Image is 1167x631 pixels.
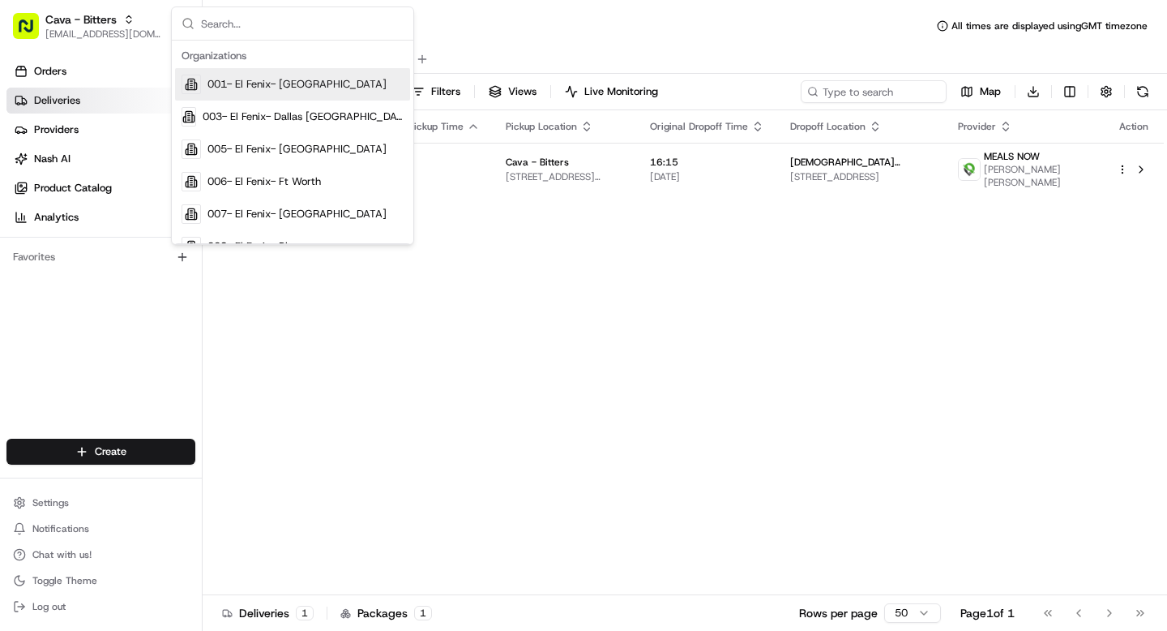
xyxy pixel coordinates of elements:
[984,163,1091,189] span: [PERSON_NAME] [PERSON_NAME]
[959,159,980,180] img: melas_now_logo.png
[201,7,404,40] input: Search...
[6,595,195,618] button: Log out
[34,122,79,137] span: Providers
[958,120,996,133] span: Provider
[34,181,112,195] span: Product Catalog
[6,569,195,592] button: Toggle Theme
[1117,120,1151,133] div: Action
[6,439,195,465] button: Create
[296,606,314,620] div: 1
[32,600,66,613] span: Log out
[6,517,195,540] button: Notifications
[980,84,1001,99] span: Map
[45,28,161,41] button: [EMAIL_ADDRESS][DOMAIN_NAME]
[6,117,202,143] a: Providers
[650,120,748,133] span: Original Dropoff Time
[340,605,432,621] div: Packages
[207,77,387,92] span: 001- El Fenix- [GEOGRAPHIC_DATA]
[370,156,480,169] span: 15:30
[34,152,71,166] span: Nash AI
[95,444,126,459] span: Create
[32,574,97,587] span: Toggle Theme
[6,6,168,45] button: Cava - Bitters[EMAIL_ADDRESS][DOMAIN_NAME]
[6,175,202,201] a: Product Catalog
[1131,80,1154,103] button: Refresh
[951,19,1148,32] span: All times are displayed using GMT timezone
[203,109,404,124] span: 003- El Fenix- Dallas [GEOGRAPHIC_DATA][PERSON_NAME]
[6,244,195,270] div: Favorites
[414,606,432,620] div: 1
[984,150,1040,163] span: MEALS NOW
[506,120,577,133] span: Pickup Location
[32,496,69,509] span: Settings
[370,120,464,133] span: Original Pickup Time
[175,44,410,68] div: Organizations
[6,146,202,172] a: Nash AI
[790,120,866,133] span: Dropoff Location
[34,210,79,225] span: Analytics
[207,174,321,189] span: 006- El Fenix- Ft Worth
[207,142,387,157] span: 005- El Fenix- [GEOGRAPHIC_DATA]
[584,84,658,99] span: Live Monitoring
[172,41,413,244] div: Suggestions
[953,80,1008,103] button: Map
[207,207,387,221] span: 007- El Fenix- [GEOGRAPHIC_DATA]
[45,11,117,28] button: Cava - Bitters
[506,156,569,169] span: Cava - Bitters
[34,64,66,79] span: Orders
[558,80,665,103] button: Live Monitoring
[6,543,195,566] button: Chat with us!
[481,80,544,103] button: Views
[370,170,480,183] span: [DATE]
[207,239,305,254] span: 008- El Fenix- Plano
[650,170,764,183] span: [DATE]
[6,204,202,230] a: Analytics
[506,170,624,183] span: [STREET_ADDRESS][PERSON_NAME]
[799,605,878,621] p: Rows per page
[431,84,460,99] span: Filters
[404,80,468,103] button: Filters
[790,170,932,183] span: [STREET_ADDRESS]
[790,156,932,169] span: [DEMOGRAPHIC_DATA] Healthcare Ministries
[960,605,1015,621] div: Page 1 of 1
[508,84,536,99] span: Views
[34,93,80,108] span: Deliveries
[6,491,195,514] button: Settings
[650,156,764,169] span: 16:15
[801,80,947,103] input: Type to search
[32,548,92,561] span: Chat with us!
[222,605,314,621] div: Deliveries
[32,522,89,535] span: Notifications
[6,58,202,84] a: Orders
[6,88,202,114] a: Deliveries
